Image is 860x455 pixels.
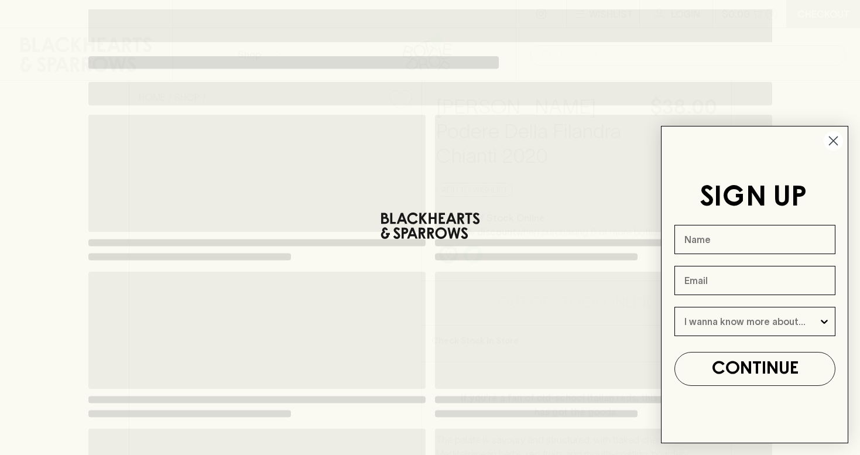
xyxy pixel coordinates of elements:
[674,225,835,254] input: Name
[818,307,830,336] button: Show Options
[674,352,835,386] button: CONTINUE
[823,131,844,151] button: Close dialog
[674,266,835,295] input: Email
[649,114,860,455] div: FLYOUT Form
[684,307,818,336] input: I wanna know more about...
[700,184,807,211] span: SIGN UP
